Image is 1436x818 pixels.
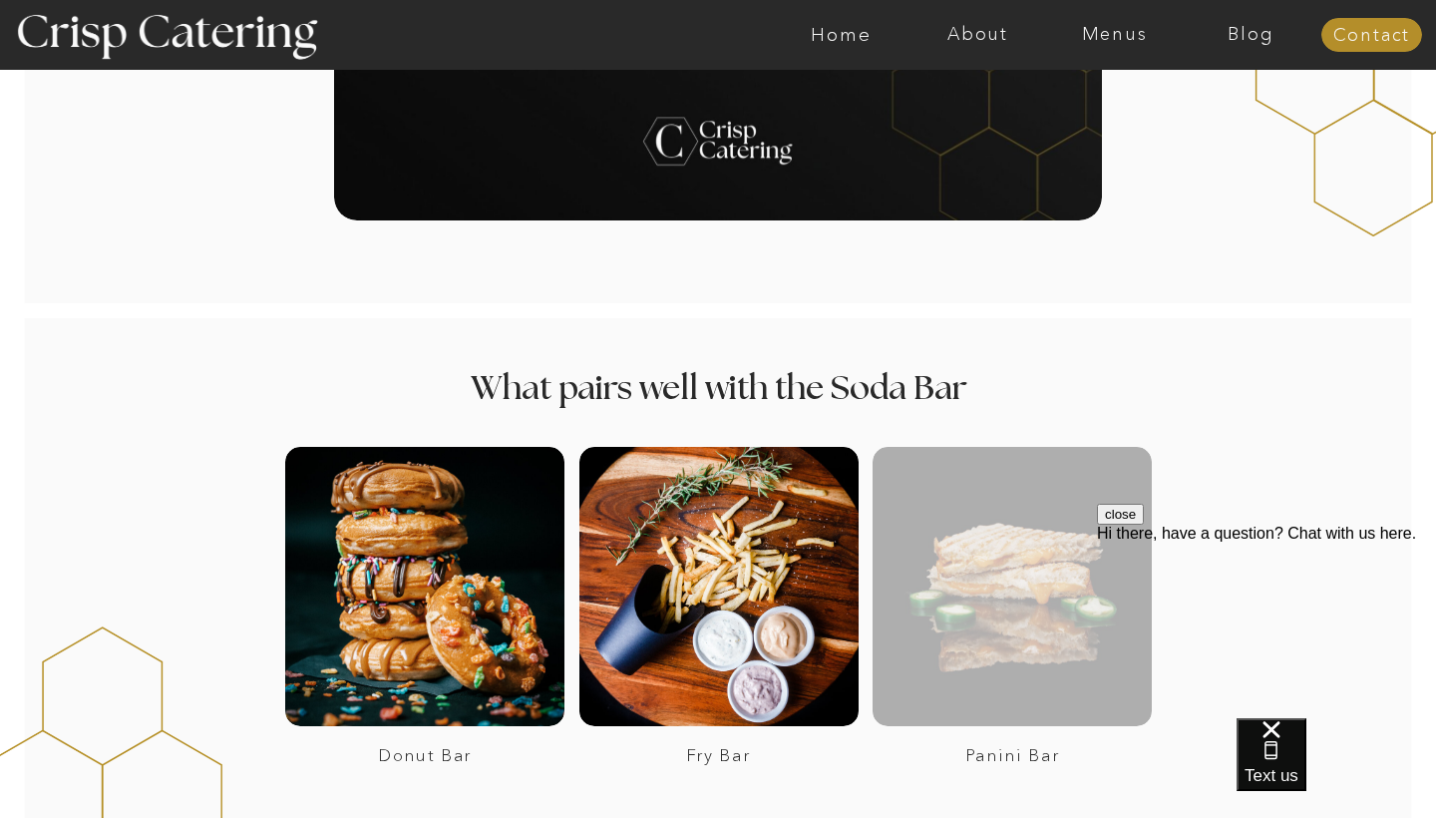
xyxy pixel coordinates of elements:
[877,746,1148,765] a: Panini Bar
[1321,26,1422,46] a: Contact
[1097,504,1436,743] iframe: podium webchat widget prompt
[289,746,560,765] a: Donut Bar
[1237,718,1436,818] iframe: podium webchat widget bubble
[582,746,854,765] a: Fry Bar
[1046,25,1183,45] a: Menus
[348,372,1089,411] h2: What pairs well with the Soda Bar
[773,25,909,45] a: Home
[1183,25,1319,45] a: Blog
[909,25,1046,45] a: About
